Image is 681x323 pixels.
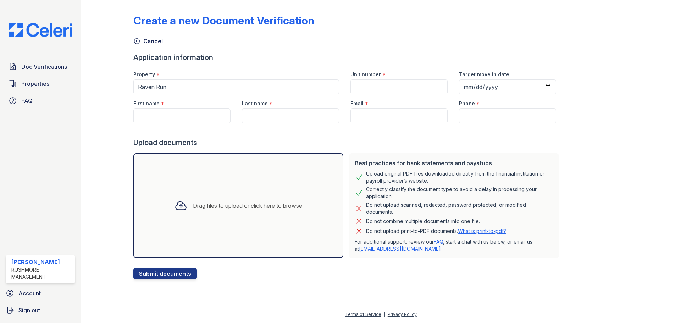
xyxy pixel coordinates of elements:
[21,79,49,88] span: Properties
[11,258,72,266] div: [PERSON_NAME]
[18,289,41,297] span: Account
[3,23,78,37] img: CE_Logo_Blue-a8612792a0a2168367f1c8372b55b34899dd931a85d93a1a3d3e32e68fde9ad4.png
[366,186,553,200] div: Correctly classify the document type to avoid a delay in processing your application.
[366,201,553,216] div: Do not upload scanned, redacted, password protected, or modified documents.
[6,94,75,108] a: FAQ
[366,170,553,184] div: Upload original PDF files downloaded directly from the financial institution or payroll provider’...
[11,266,72,280] div: Rushmore Management
[133,52,562,62] div: Application information
[355,238,553,252] p: For additional support, review our , start a chat with us below, or email us at
[133,71,155,78] label: Property
[388,312,417,317] a: Privacy Policy
[21,62,67,71] span: Doc Verifications
[458,228,506,234] a: What is print-to-pdf?
[434,239,443,245] a: FAQ
[18,306,40,314] span: Sign out
[459,71,509,78] label: Target move in date
[345,312,381,317] a: Terms of Service
[6,77,75,91] a: Properties
[459,100,475,107] label: Phone
[3,303,78,317] a: Sign out
[350,71,381,78] label: Unit number
[366,228,506,235] p: Do not upload print-to-PDF documents.
[133,100,160,107] label: First name
[350,100,364,107] label: Email
[133,138,562,147] div: Upload documents
[242,100,268,107] label: Last name
[193,201,302,210] div: Drag files to upload or click here to browse
[6,60,75,74] a: Doc Verifications
[355,159,553,167] div: Best practices for bank statements and paystubs
[133,37,163,45] a: Cancel
[366,217,480,225] div: Do not combine multiple documents into one file.
[133,268,197,279] button: Submit documents
[21,96,33,105] span: FAQ
[133,14,314,27] div: Create a new Document Verification
[384,312,385,317] div: |
[3,286,78,300] a: Account
[359,246,441,252] a: [EMAIL_ADDRESS][DOMAIN_NAME]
